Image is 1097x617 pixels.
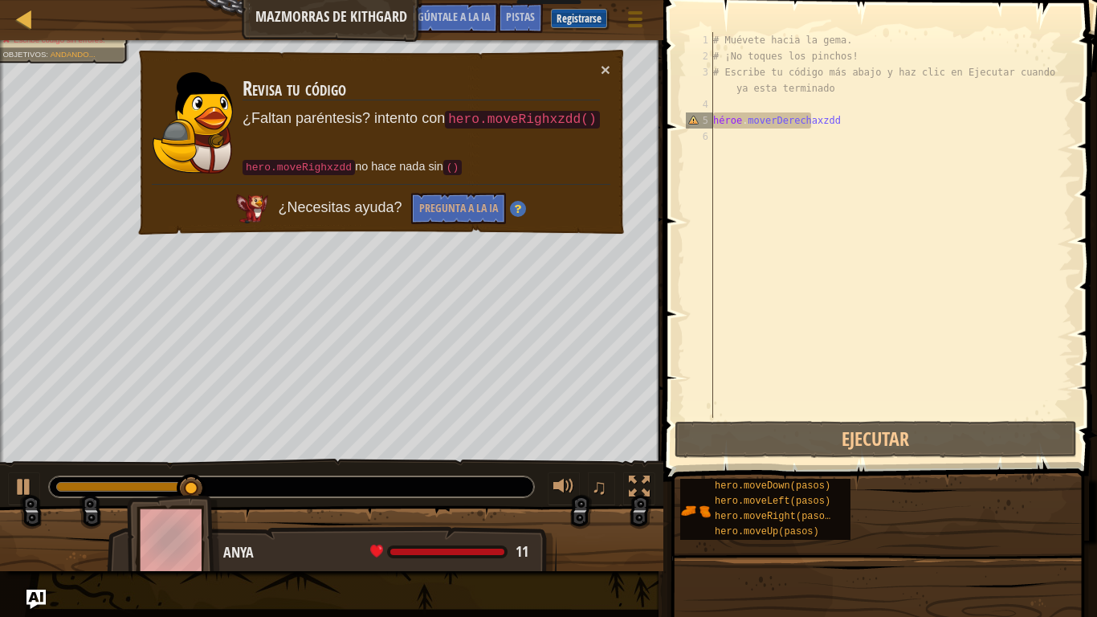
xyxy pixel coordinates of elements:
font: : [46,51,48,59]
font: Registrarse [557,11,602,26]
font: Revisa tu código [243,75,346,102]
button: × [601,61,610,78]
img: duck_ida.png [153,72,233,174]
font: 6 [703,131,708,142]
font: ♫ [591,475,607,499]
font: × [601,60,610,79]
font: 2 [703,51,708,62]
code: hero.moveRighxzdd() [445,111,600,129]
button: Pregúntale a la IA [27,590,46,609]
font: hero.moveRight(pasos) [715,511,836,522]
button: Pregúntale a la IA [394,3,498,33]
button: Pregunta a la IA [411,193,506,224]
button: Registrarse [551,9,607,28]
div: health: 11 / 11 [370,545,528,559]
font: Anya [223,542,254,562]
button: Mostrar menú de juego [615,3,655,41]
button: Ejecutar [675,421,1077,458]
code: () [443,160,463,175]
button: ♫ [588,472,615,505]
span: 11 [516,541,528,562]
button: Ajustar el volumen [548,472,580,505]
font: Objetivos [2,51,46,59]
font: hero.moveDown(pasos) [715,480,830,492]
font: no hace nada sin [355,160,443,173]
font: Pregúntale a la IA [402,9,490,24]
font: 3 [703,67,708,78]
img: AI [236,194,268,223]
li: Escribe código sin errores. [2,35,120,47]
font: 1 [703,35,708,46]
font: hero.moveUp(pasos) [715,526,819,537]
font: Andando... [51,51,96,59]
font: ¿Faltan paréntesis? intento con [243,110,445,126]
font: hero.moveLeft(pasos) [715,496,830,507]
img: thang_avatar_frame.png [127,495,220,584]
font: ¿Necesitas ayuda? [278,199,402,215]
font: Pistas [506,9,535,24]
button: Cambia a pantalla completa. [623,472,655,505]
img: portrait.png [680,496,711,526]
img: Pista [510,201,526,217]
font: 5 [703,115,708,126]
font: 4 [703,99,708,110]
font: Pregunta a la IA [419,200,498,215]
button: Ctrl + P: Play [8,472,40,505]
font: Escribe código sin errores. [14,36,105,45]
code: hero.moveRighxzdd [243,160,355,175]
